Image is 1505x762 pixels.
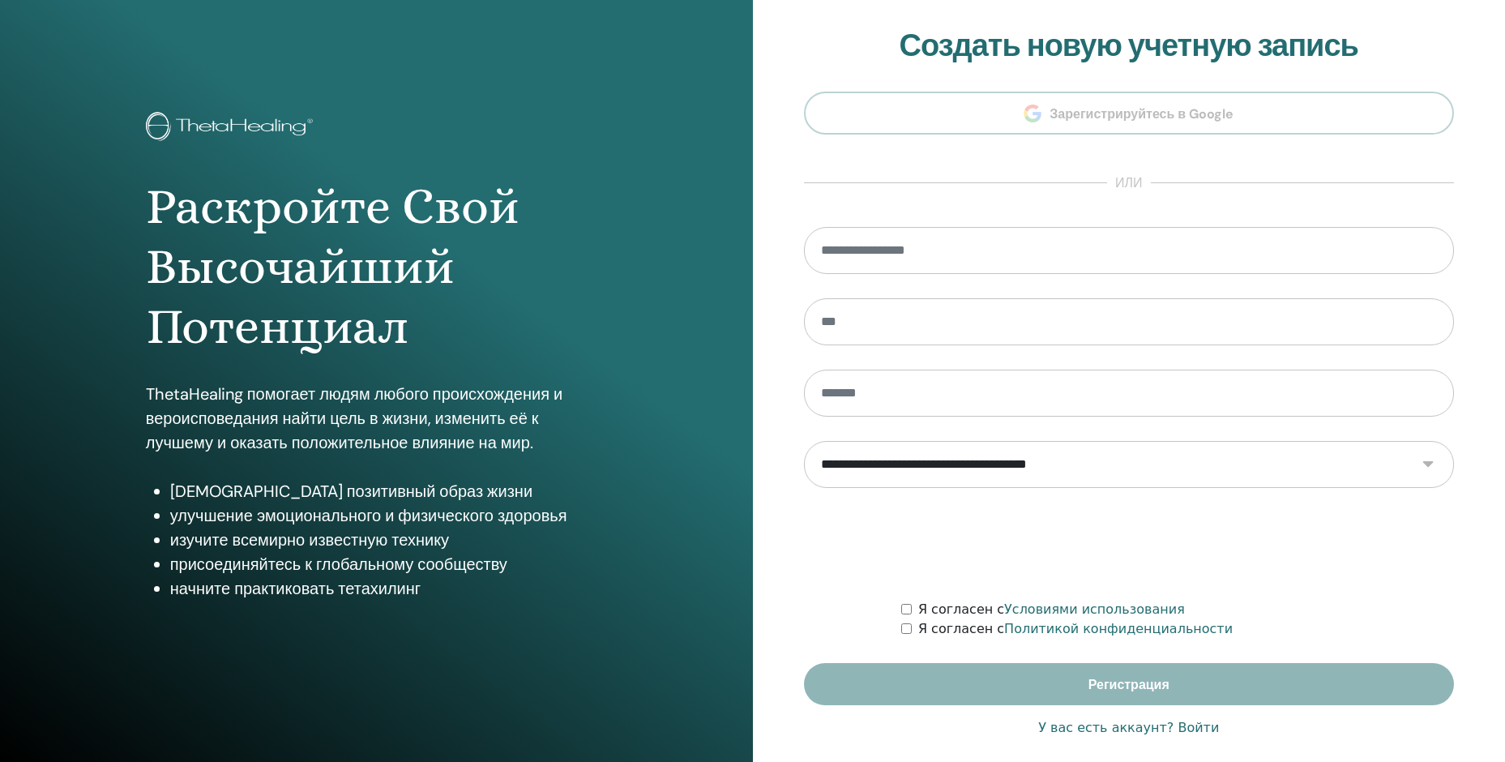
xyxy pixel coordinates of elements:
[918,600,1185,619] label: Я согласен с
[146,177,607,357] h1: Раскройте Свой Высочайший Потенциал
[804,28,1455,65] h2: Создать новую учетную запись
[1004,621,1233,636] a: Политикой конфиденциальности
[918,619,1233,639] label: Я согласен с
[1038,718,1219,738] a: У вас есть аккаунт? Войти
[1004,601,1185,617] a: Условиями использования
[170,552,607,576] li: присоединяйтесь к глобальному сообществу
[170,528,607,552] li: изучите всемирно известную технику
[170,503,607,528] li: улучшение эмоционального и физического здоровья
[146,382,607,455] p: ThetaHealing помогает людям любого происхождения и вероисповедания найти цель в жизни, изменить е...
[170,479,607,503] li: [DEMOGRAPHIC_DATA] позитивный образ жизни
[1107,173,1151,193] span: или
[170,576,607,601] li: начните практиковать тетахилинг
[1006,512,1252,576] iframe: Рекапча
